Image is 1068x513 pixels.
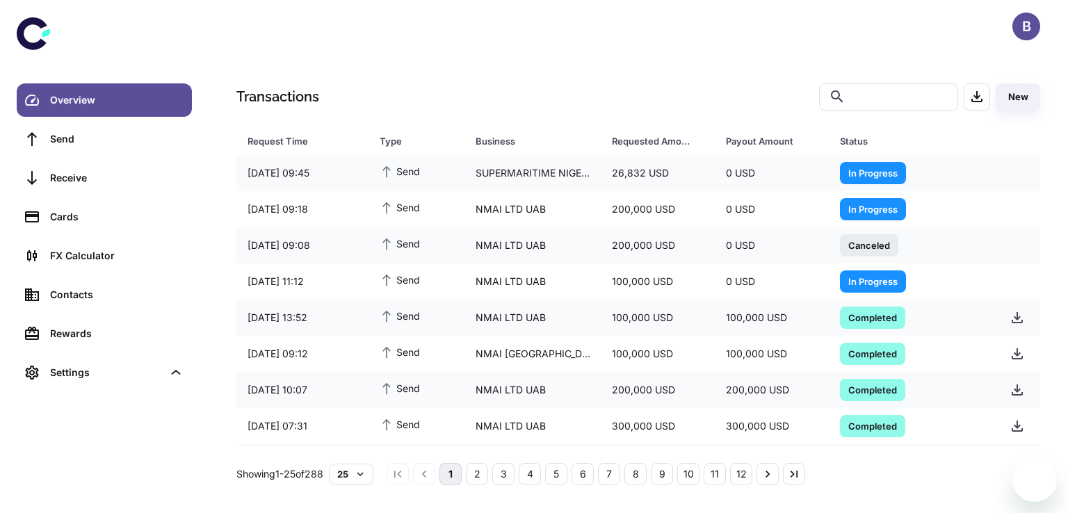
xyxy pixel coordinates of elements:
[50,92,184,108] div: Overview
[519,463,541,485] button: Go to page 4
[783,463,805,485] button: Go to last page
[380,131,459,151] span: Type
[236,466,323,482] p: Showing 1-25 of 288
[840,131,964,151] div: Status
[756,463,779,485] button: Go to next page
[17,356,192,389] div: Settings
[715,341,829,367] div: 100,000 USD
[236,232,369,259] div: [DATE] 09:08
[1012,457,1057,502] iframe: Button to launch messaging window
[601,268,715,295] div: 100,000 USD
[236,268,369,295] div: [DATE] 11:12
[380,416,420,432] span: Send
[236,160,369,186] div: [DATE] 09:45
[329,464,373,484] button: 25
[601,304,715,331] div: 100,000 USD
[726,131,805,151] div: Payout Amount
[380,344,420,359] span: Send
[385,463,807,485] nav: pagination navigation
[464,196,601,222] div: NMAI LTD UAB
[704,463,726,485] button: Go to page 11
[439,463,462,485] button: page 1
[380,236,420,251] span: Send
[715,377,829,403] div: 200,000 USD
[840,238,898,252] span: Canceled
[601,232,715,259] div: 200,000 USD
[248,131,345,151] div: Request Time
[50,365,163,380] div: Settings
[598,463,620,485] button: Go to page 7
[840,346,905,360] span: Completed
[50,209,184,225] div: Cards
[236,341,369,367] div: [DATE] 09:12
[380,199,420,215] span: Send
[236,196,369,222] div: [DATE] 09:18
[17,161,192,195] a: Receive
[612,131,691,151] div: Requested Amount
[601,160,715,186] div: 26,832 USD
[601,341,715,367] div: 100,000 USD
[601,377,715,403] div: 200,000 USD
[236,377,369,403] div: [DATE] 10:07
[840,165,906,179] span: In Progress
[236,304,369,331] div: [DATE] 13:52
[572,463,594,485] button: Go to page 6
[50,287,184,302] div: Contacts
[466,463,488,485] button: Go to page 2
[380,380,420,396] span: Send
[50,248,184,263] div: FX Calculator
[545,463,567,485] button: Go to page 5
[601,196,715,222] div: 200,000 USD
[50,131,184,147] div: Send
[624,463,647,485] button: Go to page 8
[840,202,906,215] span: In Progress
[715,304,829,331] div: 100,000 USD
[464,268,601,295] div: NMAI LTD UAB
[380,131,441,151] div: Type
[380,163,420,179] span: Send
[715,232,829,259] div: 0 USD
[17,239,192,272] a: FX Calculator
[464,304,601,331] div: NMAI LTD UAB
[492,463,515,485] button: Go to page 3
[840,274,906,288] span: In Progress
[50,326,184,341] div: Rewards
[464,232,601,259] div: NMAI LTD UAB
[726,131,823,151] span: Payout Amount
[236,86,319,107] h1: Transactions
[236,413,369,439] div: [DATE] 07:31
[248,131,363,151] span: Request Time
[17,200,192,234] a: Cards
[50,170,184,186] div: Receive
[996,83,1040,111] button: New
[380,272,420,287] span: Send
[464,341,601,367] div: NMAI [GEOGRAPHIC_DATA]
[715,268,829,295] div: 0 USD
[840,382,905,396] span: Completed
[17,278,192,311] a: Contacts
[715,413,829,439] div: 300,000 USD
[840,418,905,432] span: Completed
[380,308,420,323] span: Send
[677,463,699,485] button: Go to page 10
[715,196,829,222] div: 0 USD
[601,413,715,439] div: 300,000 USD
[17,83,192,117] a: Overview
[464,377,601,403] div: NMAI LTD UAB
[612,131,709,151] span: Requested Amount
[651,463,673,485] button: Go to page 9
[730,463,752,485] button: Go to page 12
[17,122,192,156] a: Send
[1012,13,1040,40] button: B
[17,317,192,350] a: Rewards
[464,413,601,439] div: NMAI LTD UAB
[715,160,829,186] div: 0 USD
[840,310,905,324] span: Completed
[464,160,601,186] div: SUPERMARITIME NIGERIA LTD
[840,131,982,151] span: Status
